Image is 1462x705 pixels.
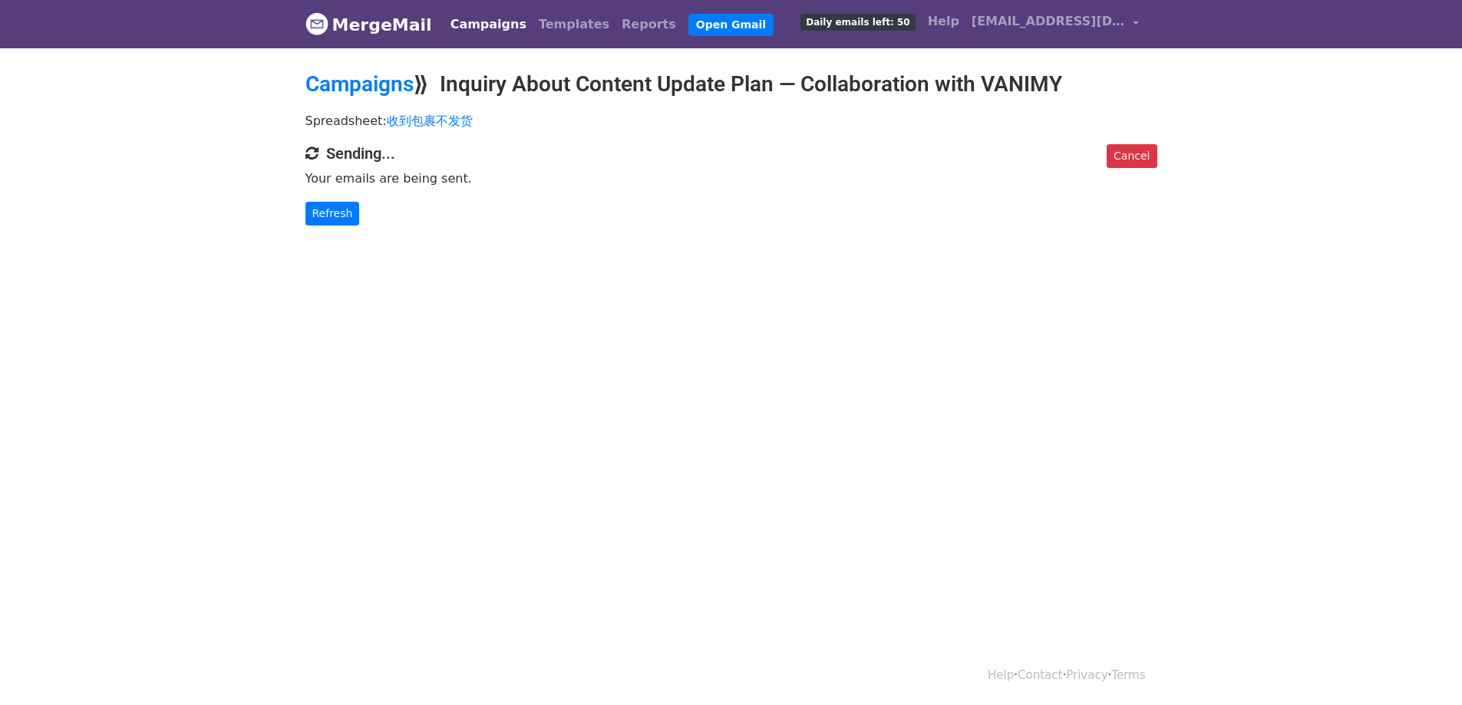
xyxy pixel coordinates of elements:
[305,12,328,35] img: MergeMail logo
[794,6,921,37] a: Daily emails left: 50
[305,71,414,97] a: Campaigns
[1018,668,1062,682] a: Contact
[533,9,615,40] a: Templates
[1066,668,1107,682] a: Privacy
[305,71,1157,97] h2: ⟫ Inquiry About Content Update Plan — Collaboration with VANIMY
[688,14,774,36] a: Open Gmail
[972,12,1125,31] span: [EMAIL_ADDRESS][DOMAIN_NAME]
[800,14,915,31] span: Daily emails left: 50
[922,6,965,37] a: Help
[305,144,1157,163] h4: Sending...
[305,202,360,226] a: Refresh
[305,113,1157,129] p: Spreadsheet:
[988,668,1014,682] a: Help
[305,8,432,41] a: MergeMail
[1111,668,1145,682] a: Terms
[305,170,1157,186] p: Your emails are being sent.
[387,114,473,128] a: 收到包裹不发货
[615,9,682,40] a: Reports
[444,9,533,40] a: Campaigns
[1107,144,1157,168] a: Cancel
[965,6,1145,42] a: [EMAIL_ADDRESS][DOMAIN_NAME]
